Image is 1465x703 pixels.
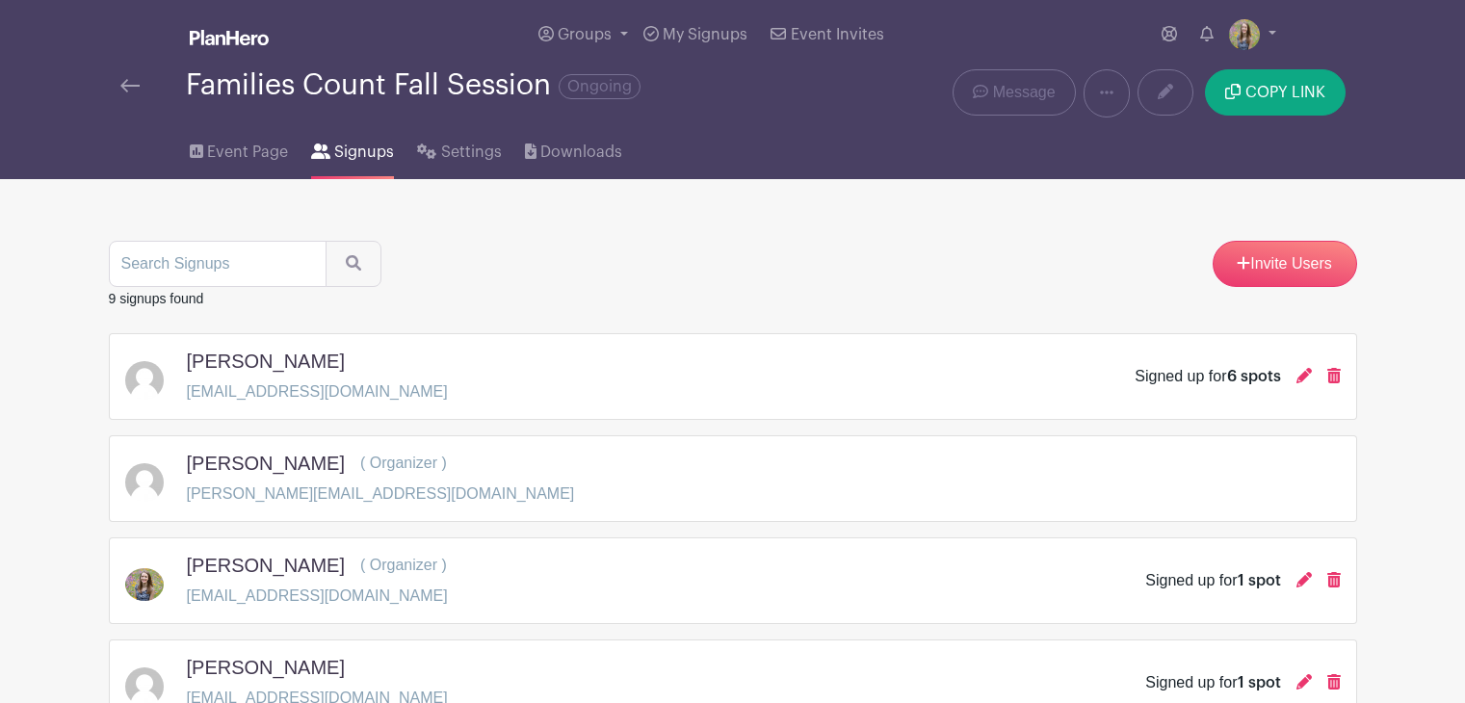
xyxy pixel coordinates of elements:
span: Event Invites [791,27,884,42]
button: COPY LINK [1205,69,1345,116]
span: Signups [334,141,394,164]
a: Signups [311,117,394,179]
a: Event Page [190,117,288,179]
h5: [PERSON_NAME] [187,656,345,679]
span: Ongoing [559,74,641,99]
span: ( Organizer ) [360,557,447,573]
div: Families Count Fall Session [186,69,641,101]
small: 9 signups found [109,291,204,306]
h5: [PERSON_NAME] [187,350,345,373]
a: Downloads [525,117,622,179]
span: 1 spot [1238,573,1281,588]
img: default-ce2991bfa6775e67f084385cd625a349d9dcbb7a52a09fb2fda1e96e2d18dcdb.png [125,463,164,502]
span: 1 spot [1238,675,1281,690]
p: [EMAIL_ADDRESS][DOMAIN_NAME] [187,380,448,404]
input: Search Signups [109,241,327,287]
span: Event Page [207,141,288,164]
span: ( Organizer ) [360,455,447,471]
img: IMG_0582.jpg [125,568,164,601]
a: Settings [417,117,501,179]
span: Message [993,81,1056,104]
a: Message [953,69,1075,116]
img: IMG_0582.jpg [1229,19,1260,50]
span: My Signups [663,27,747,42]
div: Signed up for [1145,671,1280,694]
span: 6 spots [1227,369,1281,384]
div: Signed up for [1145,569,1280,592]
img: default-ce2991bfa6775e67f084385cd625a349d9dcbb7a52a09fb2fda1e96e2d18dcdb.png [125,361,164,400]
p: [EMAIL_ADDRESS][DOMAIN_NAME] [187,585,448,608]
span: Downloads [540,141,622,164]
h5: [PERSON_NAME] [187,554,345,577]
span: Settings [441,141,502,164]
span: Groups [558,27,612,42]
a: Invite Users [1213,241,1357,287]
p: [PERSON_NAME][EMAIL_ADDRESS][DOMAIN_NAME] [187,482,575,506]
span: COPY LINK [1245,85,1325,100]
div: Signed up for [1135,365,1280,388]
img: logo_white-6c42ec7e38ccf1d336a20a19083b03d10ae64f83f12c07503d8b9e83406b4c7d.svg [190,30,269,45]
img: back-arrow-29a5d9b10d5bd6ae65dc969a981735edf675c4d7a1fe02e03b50dbd4ba3cdb55.svg [120,79,140,92]
h5: [PERSON_NAME] [187,452,345,475]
